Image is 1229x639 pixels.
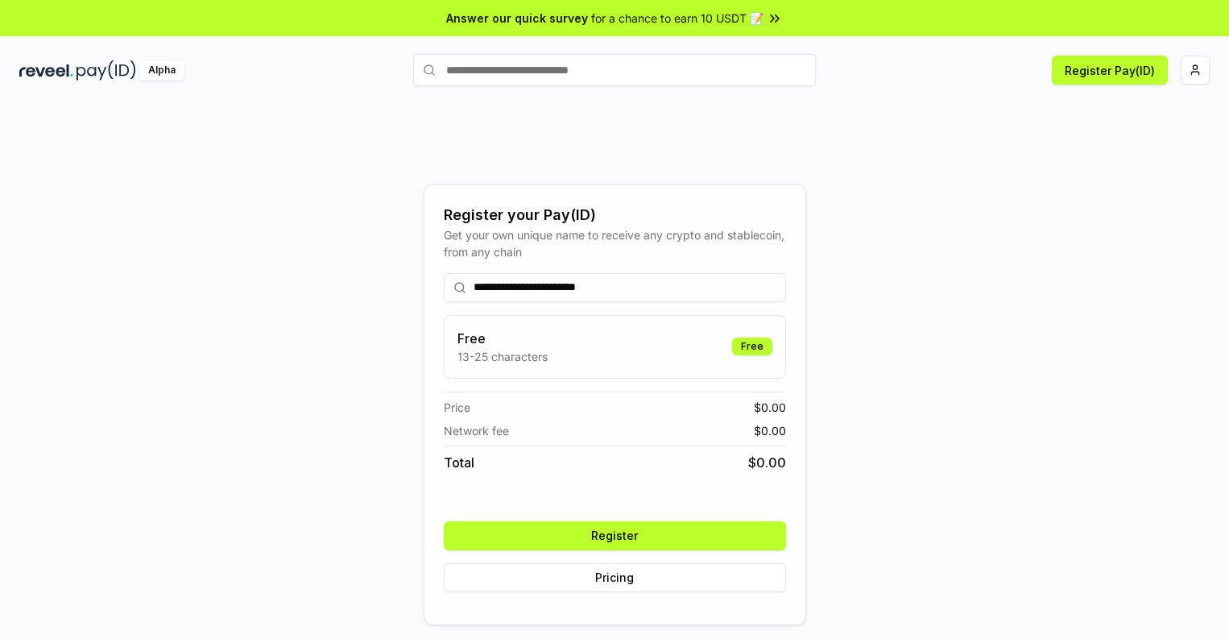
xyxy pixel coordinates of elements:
[444,226,786,260] div: Get your own unique name to receive any crypto and stablecoin, from any chain
[754,422,786,439] span: $ 0.00
[748,453,786,472] span: $ 0.00
[444,563,786,592] button: Pricing
[444,453,474,472] span: Total
[77,60,136,81] img: pay_id
[754,399,786,416] span: $ 0.00
[444,399,470,416] span: Price
[457,329,548,348] h3: Free
[1052,56,1168,85] button: Register Pay(ID)
[444,204,786,226] div: Register your Pay(ID)
[591,10,763,27] span: for a chance to earn 10 USDT 📝
[457,348,548,365] p: 13-25 characters
[732,338,772,355] div: Free
[446,10,588,27] span: Answer our quick survey
[139,60,184,81] div: Alpha
[444,521,786,550] button: Register
[19,60,73,81] img: reveel_dark
[444,422,509,439] span: Network fee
